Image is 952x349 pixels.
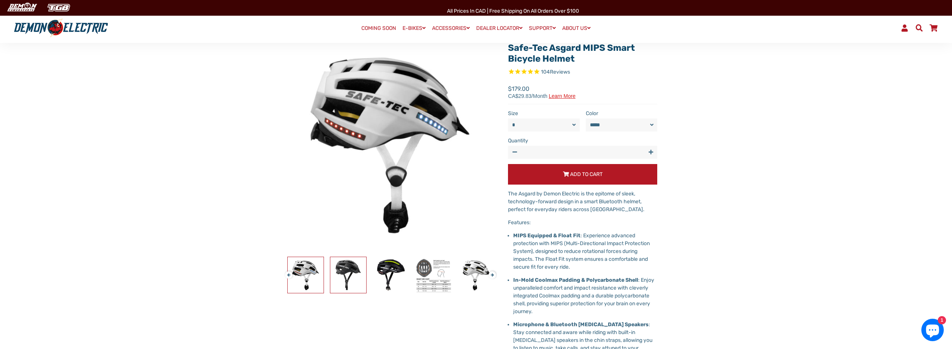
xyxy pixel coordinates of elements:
span: All Prices in CAD | Free shipping on all orders over $100 [447,8,579,14]
button: Reduce item quantity by one [508,146,521,159]
strong: MIPS Equipped & Float Fit [513,232,581,239]
a: E-BIKES [400,23,428,34]
a: ABOUT US [560,23,593,34]
span: $179.00 [508,84,575,99]
p: : Enjoy unparalleled comfort and impact resistance with cleverly integrated Coolmax padding and a... [513,276,657,315]
p: The Asgard by Demon Electric is the epitome of sleek, technology-forward design in a smart Blueto... [508,190,657,213]
img: TGB Canada [43,1,74,14]
button: Add to Cart [508,164,657,185]
strong: In-Mold Coolmax Padding & Polycarbonate Shell [513,277,638,283]
img: Safe-Tec Asgard MIPS Smart Bicycle Helmet - Demon Electric [330,257,366,293]
a: ACCESSORIES [429,23,472,34]
img: Demon Electric [4,1,40,14]
img: Safe-Tec Asgard MIPS Smart Bicycle Helmet - Demon Electric [288,257,324,293]
strong: Microphone & Bluetooth [MEDICAL_DATA] Speakers [513,321,649,328]
a: COMING SOON [359,23,399,34]
span: Reviews [550,69,570,75]
p: : Experience advanced protection with MIPS (Multi-Directional Impact Protection System), designed... [513,232,657,271]
img: Safe-Tec Asgard MIPS Smart Bicycle Helmet - Demon Electric [416,257,451,293]
button: Next [489,268,493,276]
a: Safe-Tec Asgard MIPS Smart Bicycle Helmet [508,43,635,64]
a: SUPPORT [526,23,558,34]
a: DEALER LOCATOR [474,23,525,34]
img: Safe-Tec Asgard MIPS Smart Bicycle Helmet - Demon Electric [458,257,494,293]
input: quantity [508,146,657,159]
inbox-online-store-chat: Shopify online store chat [919,319,946,343]
button: Increase item quantity by one [644,146,657,159]
span: 104 reviews [541,69,570,75]
p: Features: [508,219,657,226]
label: Quantity [508,137,657,145]
span: Rated 4.8 out of 5 stars 104 reviews [508,68,657,77]
label: Size [508,109,580,117]
span: Add to Cart [570,171,603,177]
img: Demon Electric logo [11,18,111,38]
img: Safe-Tec Asgard MIPS Smart Bicycle Helmet - Demon Electric [373,257,409,293]
label: Color [586,109,658,117]
button: Previous [285,268,290,276]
